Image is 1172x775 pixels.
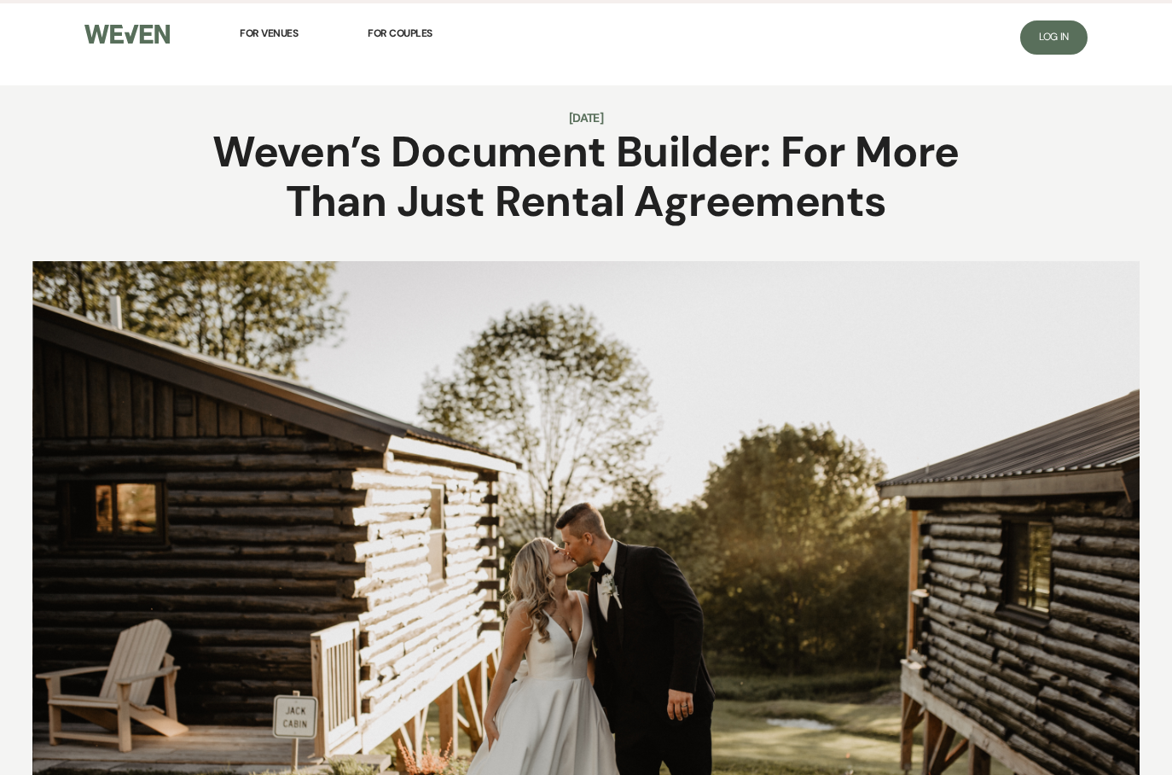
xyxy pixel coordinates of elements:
[1020,20,1088,55] a: Log In
[240,15,298,52] a: For Venues
[84,25,170,44] img: Weven Logo
[1039,30,1069,44] span: Log In
[368,15,432,52] a: For Couples
[569,108,603,128] time: [DATE]
[368,26,432,40] span: For Couples
[184,128,988,226] h1: Weven’s Document Builder: For More Than Just Rental Agreements
[240,26,298,40] span: For Venues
